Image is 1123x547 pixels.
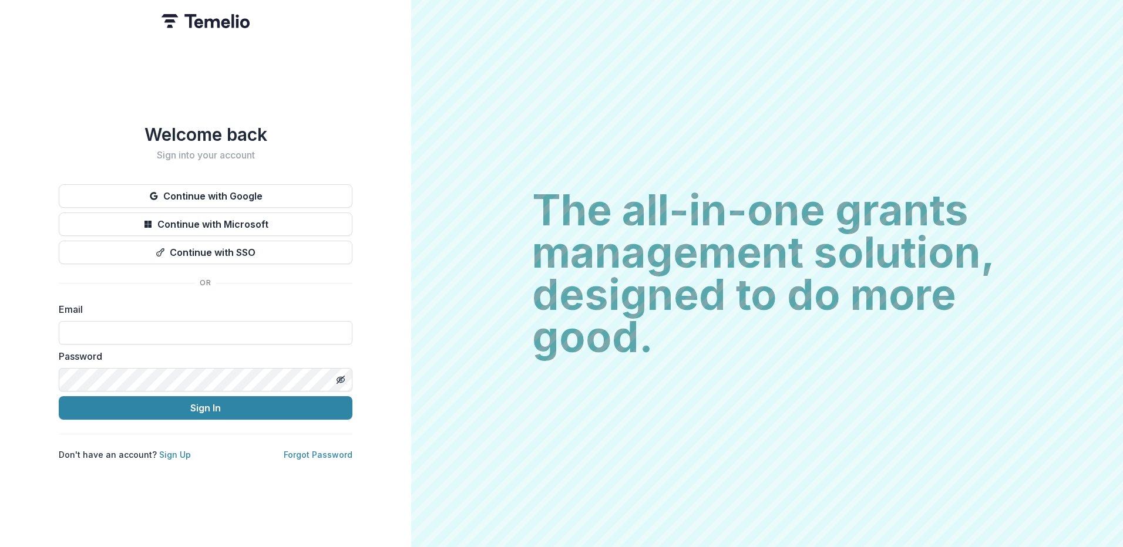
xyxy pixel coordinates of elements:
button: Sign In [59,396,352,420]
img: Temelio [162,14,250,28]
label: Email [59,302,345,316]
button: Continue with SSO [59,241,352,264]
a: Forgot Password [284,450,352,460]
button: Continue with Google [59,184,352,208]
h1: Welcome back [59,124,352,145]
button: Toggle password visibility [331,370,350,389]
h2: Sign into your account [59,150,352,161]
button: Continue with Microsoft [59,212,352,236]
a: Sign Up [159,450,191,460]
p: Don't have an account? [59,448,191,461]
label: Password [59,349,345,363]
